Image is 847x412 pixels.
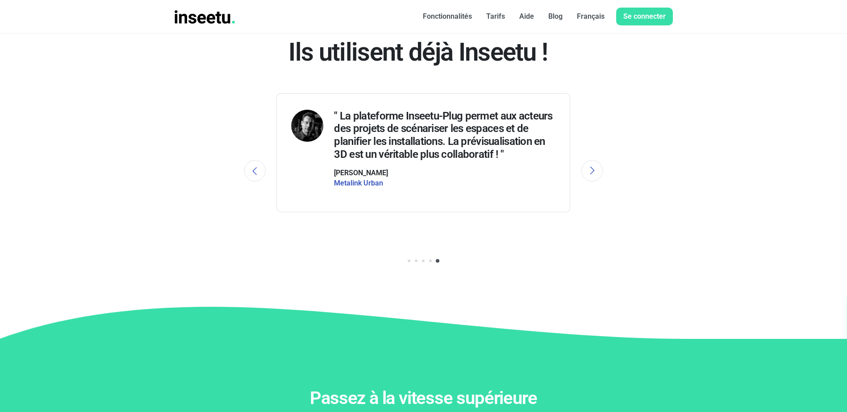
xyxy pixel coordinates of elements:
[334,110,555,161] h4: " La plateforme Inseetu-Plug permet aux acteurs des projets de scénariser les espaces et de plani...
[486,12,505,21] font: Tarifs
[581,160,603,181] button: Next
[429,260,432,262] li: Page dot 4
[334,179,383,187] a: Metalink Urban
[541,8,570,25] a: Blog
[175,10,235,24] img: INSEETU
[616,8,673,25] a: Se connecter
[244,160,266,181] button: Previous
[479,8,512,25] a: Tarifs
[408,260,410,262] li: Page dot 1
[512,8,541,25] a: Aide
[276,39,560,66] h2: Ils utilisent déjà Inseetu !
[623,12,666,21] font: Se connecter
[415,260,417,262] li: Page dot 2
[548,12,563,21] font: Blog
[436,259,439,263] li: Page dot 5
[334,168,555,178] h6: [PERSON_NAME]
[422,260,425,262] li: Page dot 3
[570,8,612,25] a: Français
[519,12,534,21] font: Aide
[416,8,479,25] a: Fonctionnalités
[423,12,472,21] font: Fonctionnalités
